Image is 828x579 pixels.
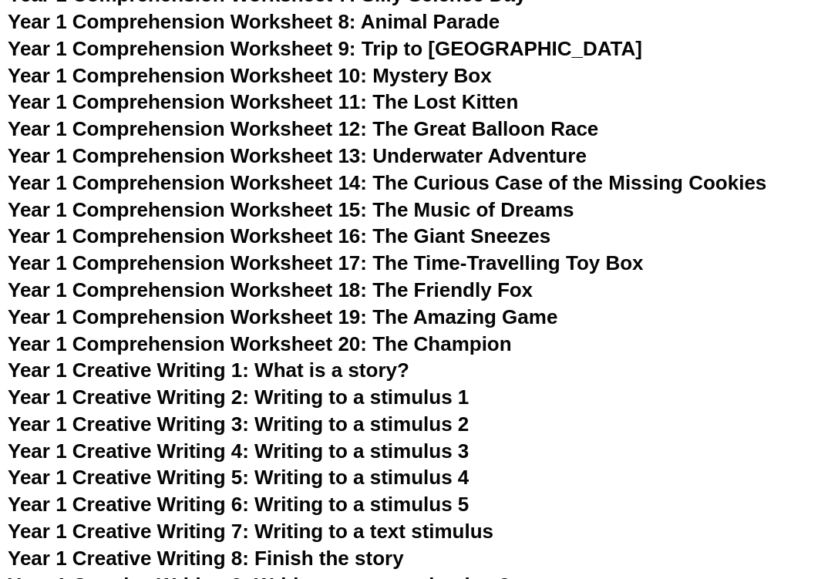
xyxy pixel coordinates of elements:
a: Year 1 Comprehension Worksheet 10: Mystery Box [8,64,492,87]
a: Year 1 Comprehension Worksheet 18: The Friendly Fox [8,278,533,301]
a: Year 1 Comprehension Worksheet 17: The Time-Travelling Toy Box [8,251,644,274]
a: Year 1 Comprehension Worksheet 19: The Amazing Game [8,305,557,328]
a: Year 1 Creative Writing 2: Writing to a stimulus 1 [8,385,469,409]
a: Year 1 Comprehension Worksheet 15: The Music of Dreams [8,198,574,221]
a: Year 1 Comprehension Worksheet 8: Animal Parade [8,10,500,33]
a: Year 1 Creative Writing 1: What is a story? [8,359,409,382]
a: Year 1 Creative Writing 7: Writing to a text stimulus [8,520,493,543]
a: Year 1 Comprehension Worksheet 14: The Curious Case of the Missing Cookies [8,171,766,194]
a: Year 1 Creative Writing 3: Writing to a stimulus 2 [8,412,469,436]
a: Year 1 Creative Writing 4: Writing to a stimulus 3 [8,439,469,463]
a: Year 1 Creative Writing 6: Writing to a stimulus 5 [8,493,469,516]
a: Year 1 Comprehension Worksheet 12: The Great Balloon Race [8,117,598,140]
a: Year 1 Comprehension Worksheet 13: Underwater Adventure [8,144,587,167]
a: Year 1 Comprehension Worksheet 16: The Giant Sneezes [8,224,550,247]
a: Year 1 Comprehension Worksheet 11: The Lost Kitten [8,90,518,113]
iframe: Chat Widget [751,437,828,579]
a: Year 1 Creative Writing 8: Finish the story [8,547,404,570]
a: Year 1 Creative Writing 5: Writing to a stimulus 4 [8,466,469,489]
a: Year 1 Comprehension Worksheet 20: The Champion [8,332,512,355]
a: Year 1 Comprehension Worksheet 9: Trip to [GEOGRAPHIC_DATA] [8,37,642,60]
